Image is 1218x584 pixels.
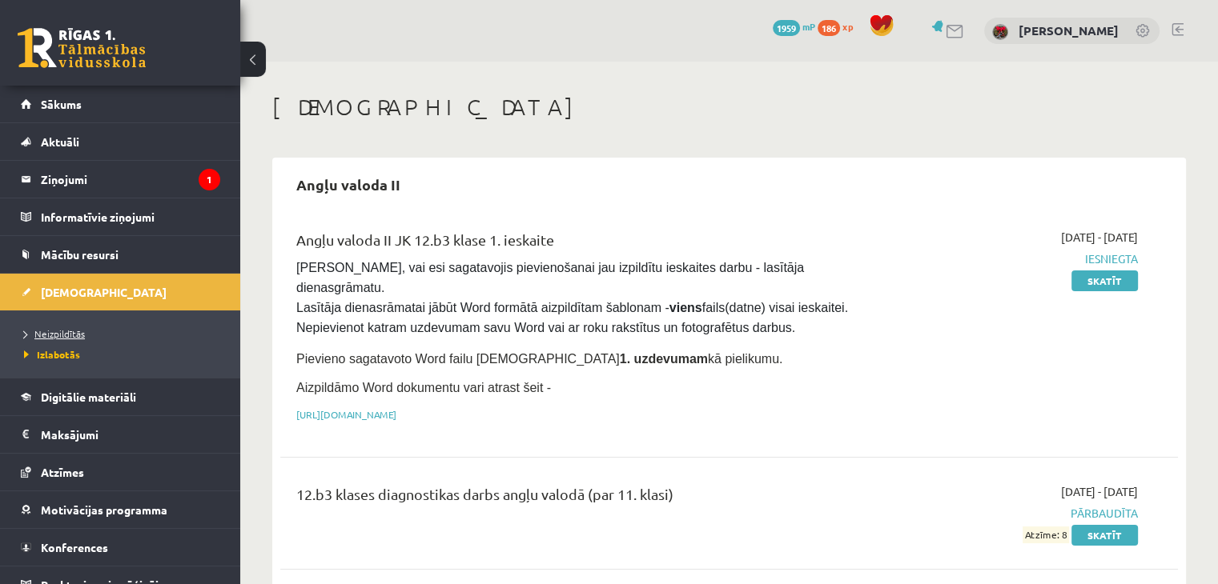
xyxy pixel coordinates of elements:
[24,326,224,341] a: Neizpildītās
[874,250,1138,267] span: Iesniegta
[41,390,136,404] span: Digitālie materiāli
[41,465,84,479] span: Atzīmes
[41,285,167,299] span: [DEMOGRAPHIC_DATA]
[1061,483,1138,500] span: [DATE] - [DATE]
[21,529,220,566] a: Konferences
[41,198,220,235] legend: Informatīvie ziņojumi
[296,229,850,258] div: Angļu valoda II JK 12.b3 klase 1. ieskaite
[874,505,1138,522] span: Pārbaudīta
[818,20,840,36] span: 186
[296,261,851,334] span: [PERSON_NAME], vai esi sagatavojis pievienošanai jau izpildītu ieskaites darbu - lasītāja dienasg...
[24,327,85,340] span: Neizpildītās
[41,540,108,554] span: Konferences
[21,86,220,122] a: Sākums
[296,408,396,421] a: [URL][DOMAIN_NAME]
[18,28,146,68] a: Rīgas 1. Tālmācības vidusskola
[773,20,815,33] a: 1959 mP
[669,301,702,314] strong: viens
[272,94,1186,121] h1: [DEMOGRAPHIC_DATA]
[41,97,82,111] span: Sākums
[280,166,416,203] h2: Angļu valoda II
[992,24,1008,40] img: Tīna Šneidere
[41,161,220,198] legend: Ziņojumi
[802,20,815,33] span: mP
[21,161,220,198] a: Ziņojumi1
[21,198,220,235] a: Informatīvie ziņojumi
[1071,270,1138,291] a: Skatīt
[1023,526,1069,543] span: Atzīme: 8
[773,20,800,36] span: 1959
[24,348,80,361] span: Izlabotās
[21,378,220,415] a: Digitālie materiāli
[21,123,220,160] a: Aktuāli
[296,381,551,394] span: Aizpildāmo Word dokumentu vari atrast šeit -
[41,134,79,149] span: Aktuāli
[41,502,167,517] span: Motivācijas programma
[1061,229,1138,246] span: [DATE] - [DATE]
[818,20,861,33] a: 186 xp
[1071,525,1138,546] a: Skatīt
[620,352,708,366] strong: 1. uzdevumam
[21,416,220,453] a: Maksājumi
[24,347,224,362] a: Izlabotās
[41,247,119,262] span: Mācību resursi
[21,491,220,528] a: Motivācijas programma
[1019,22,1119,38] a: [PERSON_NAME]
[21,236,220,273] a: Mācību resursi
[21,454,220,490] a: Atzīmes
[296,352,782,366] span: Pievieno sagatavoto Word failu [DEMOGRAPHIC_DATA] kā pielikumu.
[842,20,853,33] span: xp
[199,169,220,190] i: 1
[41,416,220,453] legend: Maksājumi
[296,483,850,513] div: 12.b3 klases diagnostikas darbs angļu valodā (par 11. klasi)
[21,274,220,310] a: [DEMOGRAPHIC_DATA]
